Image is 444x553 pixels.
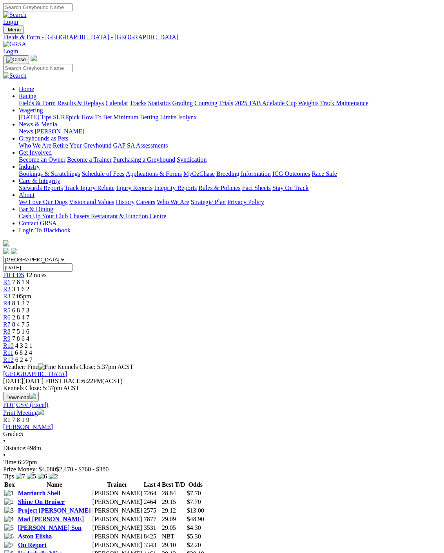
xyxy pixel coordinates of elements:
[92,489,143,497] td: [PERSON_NAME]
[3,11,27,18] img: Search
[15,356,33,363] span: 6 2 4 7
[161,524,186,532] td: 29.05
[113,142,168,149] a: GAP SA Assessments
[143,533,161,540] td: 8425
[157,199,189,205] a: Who We Are
[92,524,143,532] td: [PERSON_NAME]
[19,199,67,205] a: We Love Our Dogs
[187,498,201,505] span: $7.70
[143,498,161,506] td: 2464
[19,213,441,220] div: Bar & Dining
[92,481,143,489] th: Trainer
[3,286,11,292] a: R2
[3,378,43,384] span: [DATE]
[3,26,24,34] button: Toggle navigation
[3,402,14,408] a: PDF
[116,199,134,205] a: History
[3,48,18,55] a: Login
[161,515,186,523] td: 29.09
[19,170,441,177] div: Industry
[3,335,11,342] a: R9
[3,363,57,370] span: Weather: Fine
[45,378,82,384] span: FIRST RACE:
[82,114,112,120] a: How To Bet
[3,356,14,363] a: R12
[154,184,197,191] a: Integrity Reports
[92,541,143,549] td: [PERSON_NAME]
[4,542,14,549] img: 7
[216,170,271,177] a: Breeding Information
[194,100,217,106] a: Coursing
[3,279,11,285] span: R1
[19,114,51,120] a: [DATE] Tips
[4,490,14,497] img: 1
[19,114,441,121] div: Wagering
[12,279,29,285] span: 7 8 1 9
[187,542,201,548] span: $2.20
[12,328,29,335] span: 7 5 1 6
[12,321,29,328] span: 8 4 7 5
[143,524,161,532] td: 3531
[3,272,24,278] span: FIELDS
[3,459,18,465] span: Time:
[4,498,14,506] img: 2
[3,431,20,437] span: Grade:
[3,64,72,72] input: Search
[172,100,193,106] a: Grading
[3,328,11,335] a: R8
[3,452,5,458] span: •
[82,170,124,177] a: Schedule of Fees
[242,184,271,191] a: Fact Sheets
[18,524,82,531] a: [PERSON_NAME] Son
[3,240,9,246] img: logo-grsa-white.png
[12,300,29,307] span: 8 1 3 7
[187,481,205,489] th: Odds
[3,445,27,451] span: Distance:
[3,18,18,25] a: Login
[3,72,27,79] img: Search
[19,86,34,92] a: Home
[3,321,11,328] a: R7
[3,342,14,349] a: R10
[3,307,11,314] a: R5
[143,507,161,515] td: 2575
[4,481,15,488] span: Box
[3,34,441,41] a: Fields & Form - [GEOGRAPHIC_DATA] - [GEOGRAPHIC_DATA]
[235,100,297,106] a: 2025 TAB Adelaide Cup
[312,170,337,177] a: Race Safe
[4,533,14,540] img: 6
[19,206,53,212] a: Bar & Dining
[136,199,155,205] a: Careers
[3,41,26,48] img: GRSA
[113,156,175,163] a: Purchasing a Greyhound
[3,370,67,377] a: [GEOGRAPHIC_DATA]
[219,100,233,106] a: Trials
[12,293,31,299] span: 7:05pm
[3,459,441,466] div: 6:22pm
[3,392,39,402] button: Download
[3,438,5,444] span: •
[272,170,310,177] a: ICG Outcomes
[3,300,11,307] a: R4
[92,533,143,540] td: [PERSON_NAME]
[187,533,201,540] span: $5.30
[49,473,58,480] img: 2
[19,227,71,234] a: Login To Blackbook
[19,163,40,170] a: Industry
[12,416,29,423] span: 7 8 1 9
[18,542,47,548] a: On Report
[12,307,29,314] span: 6 8 7 3
[19,156,65,163] a: Become an Owner
[3,314,11,321] span: R6
[19,100,441,107] div: Racing
[3,293,11,299] a: R3
[12,314,29,321] span: 2 8 4 7
[56,466,109,473] span: $2,470 - $760 - $380
[34,128,84,135] a: [PERSON_NAME]
[18,507,91,514] a: Project [PERSON_NAME]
